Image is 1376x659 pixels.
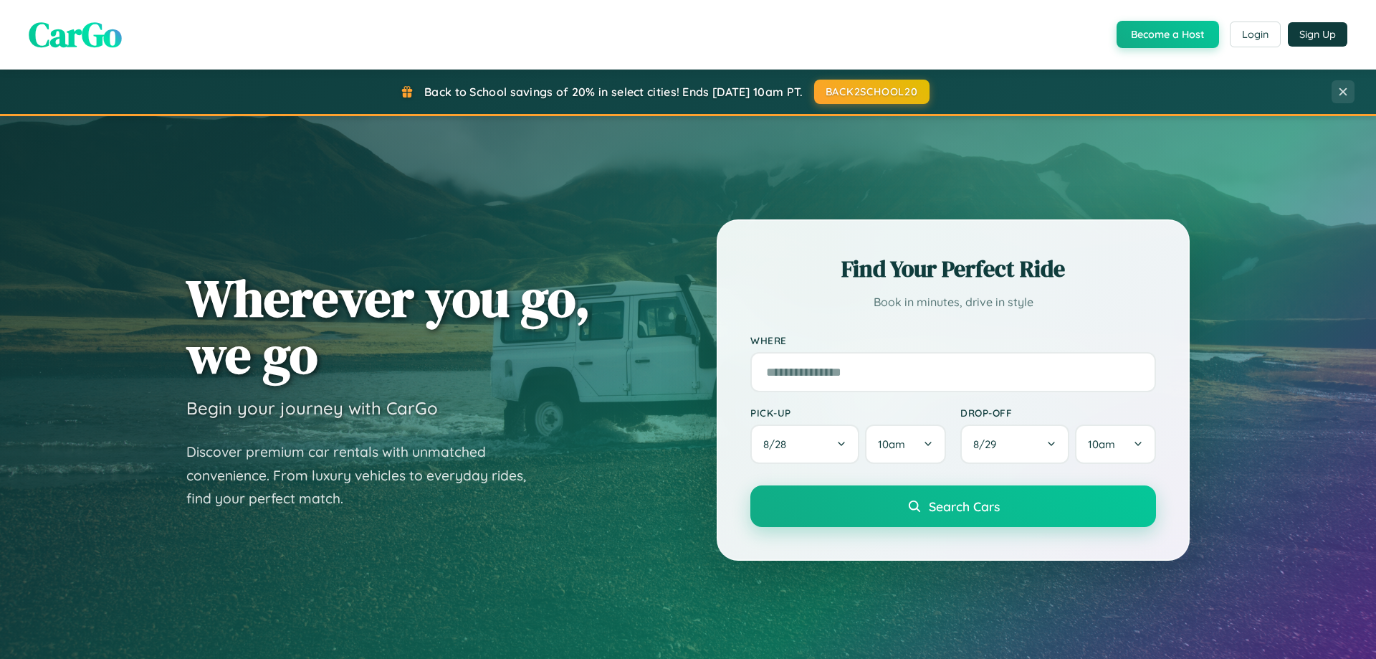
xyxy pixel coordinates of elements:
h2: Find Your Perfect Ride [750,253,1156,285]
button: BACK2SCHOOL20 [814,80,930,104]
button: Search Cars [750,485,1156,527]
span: 8 / 29 [973,437,1003,451]
span: 10am [878,437,905,451]
h3: Begin your journey with CarGo [186,397,438,419]
span: CarGo [29,11,122,58]
span: 10am [1088,437,1115,451]
label: Pick-up [750,407,946,419]
button: 10am [865,425,946,464]
p: Book in minutes, drive in style [750,292,1156,313]
span: 8 / 28 [763,437,793,451]
button: Sign Up [1288,22,1347,47]
h1: Wherever you go, we go [186,270,591,383]
p: Discover premium car rentals with unmatched convenience. From luxury vehicles to everyday rides, ... [186,440,545,511]
button: Become a Host [1117,21,1219,48]
button: 8/28 [750,425,859,464]
span: Back to School savings of 20% in select cities! Ends [DATE] 10am PT. [424,85,803,99]
span: Search Cars [929,498,1000,514]
button: Login [1230,22,1281,47]
button: 8/29 [960,425,1069,464]
label: Drop-off [960,407,1156,419]
button: 10am [1075,425,1156,464]
label: Where [750,334,1156,346]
